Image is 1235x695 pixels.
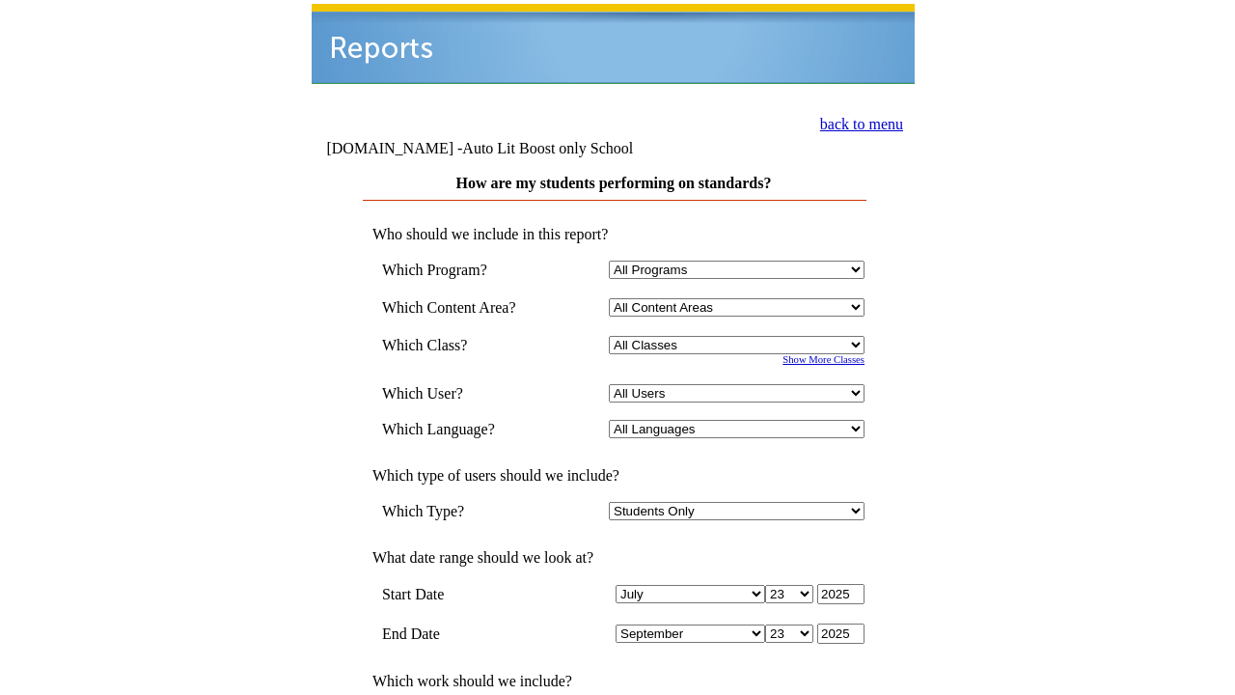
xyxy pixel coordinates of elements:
[382,624,544,644] td: End Date
[382,420,544,438] td: Which Language?
[363,549,864,567] td: What date range should we look at?
[382,261,544,279] td: Which Program?
[382,299,516,316] nobr: Which Content Area?
[363,226,864,243] td: Who should we include in this report?
[326,140,681,157] td: [DOMAIN_NAME] -
[456,175,772,191] a: How are my students performing on standards?
[820,116,903,132] a: back to menu
[382,502,544,520] td: Which Type?
[363,673,864,690] td: Which work should we include?
[363,467,864,485] td: Which type of users should we include?
[382,384,544,403] td: Which User?
[382,336,544,354] td: Which Class?
[462,140,633,156] nobr: Auto Lit Boost only School
[782,354,864,365] a: Show More Classes
[382,584,544,604] td: Start Date
[312,4,915,84] img: header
